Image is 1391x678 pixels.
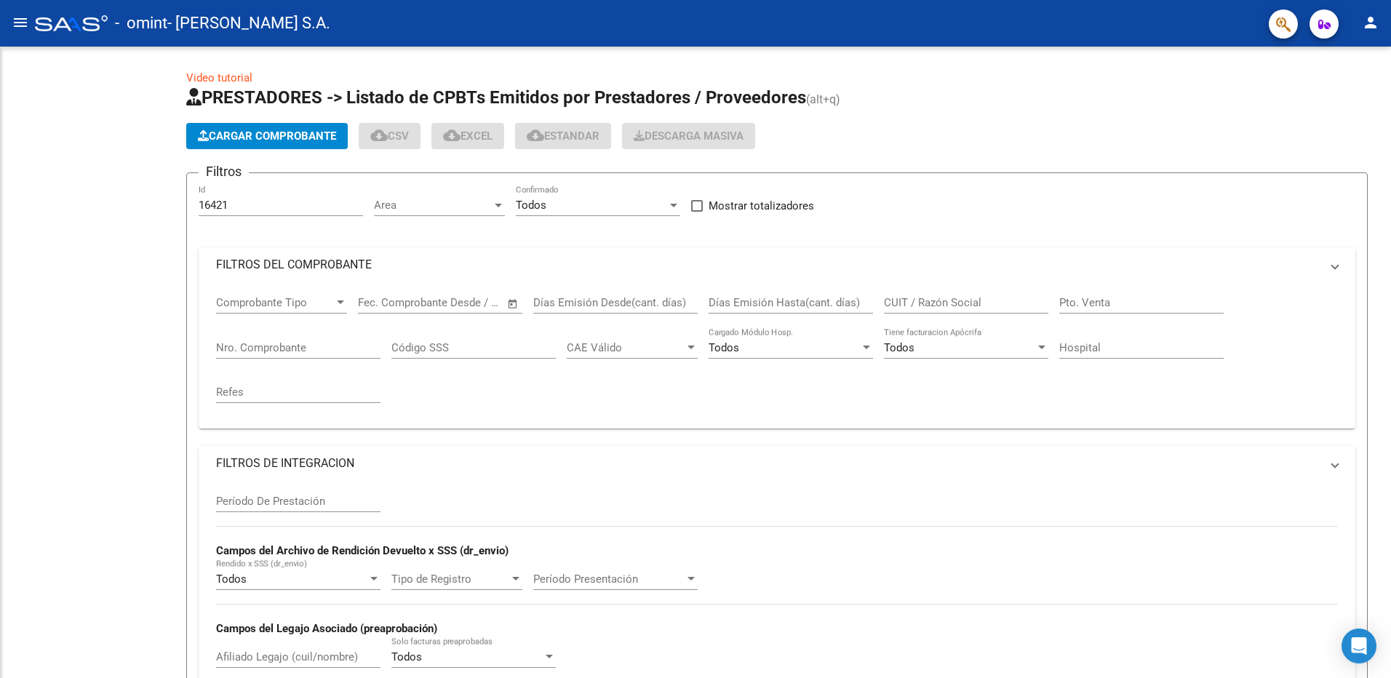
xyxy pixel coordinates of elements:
[199,161,249,182] h3: Filtros
[443,127,461,144] mat-icon: cloud_download
[567,341,685,354] span: CAE Válido
[186,123,348,149] button: Cargar Comprobante
[1362,14,1379,31] mat-icon: person
[216,455,1320,471] mat-panel-title: FILTROS DE INTEGRACION
[186,71,252,84] a: Video tutorial
[622,123,755,149] button: Descarga Masiva
[167,7,330,39] span: - [PERSON_NAME] S.A.
[199,446,1355,481] mat-expansion-panel-header: FILTROS DE INTEGRACION
[505,295,522,312] button: Open calendar
[199,247,1355,282] mat-expansion-panel-header: FILTROS DEL COMPROBANTE
[527,129,599,143] span: Estandar
[1342,629,1376,663] div: Open Intercom Messenger
[391,650,422,663] span: Todos
[515,123,611,149] button: Estandar
[186,87,806,108] span: PRESTADORES -> Listado de CPBTs Emitidos por Prestadores / Proveedores
[358,296,405,309] input: Start date
[12,14,29,31] mat-icon: menu
[370,129,409,143] span: CSV
[374,199,492,212] span: Area
[431,123,504,149] button: EXCEL
[806,92,840,106] span: (alt+q)
[216,296,334,309] span: Comprobante Tipo
[370,127,388,144] mat-icon: cloud_download
[533,573,685,586] span: Período Presentación
[622,123,755,149] app-download-masive: Descarga masiva de comprobantes (adjuntos)
[198,129,336,143] span: Cargar Comprobante
[391,573,509,586] span: Tipo de Registro
[709,341,739,354] span: Todos
[527,127,544,144] mat-icon: cloud_download
[516,199,546,212] span: Todos
[216,622,437,635] strong: Campos del Legajo Asociado (preaprobación)
[115,7,167,39] span: - omint
[216,573,247,586] span: Todos
[359,123,421,149] button: CSV
[216,257,1320,273] mat-panel-title: FILTROS DEL COMPROBANTE
[709,197,814,215] span: Mostrar totalizadores
[216,544,509,557] strong: Campos del Archivo de Rendición Devuelto x SSS (dr_envio)
[443,129,493,143] span: EXCEL
[199,282,1355,428] div: FILTROS DEL COMPROBANTE
[634,129,744,143] span: Descarga Masiva
[418,296,489,309] input: End date
[884,341,914,354] span: Todos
